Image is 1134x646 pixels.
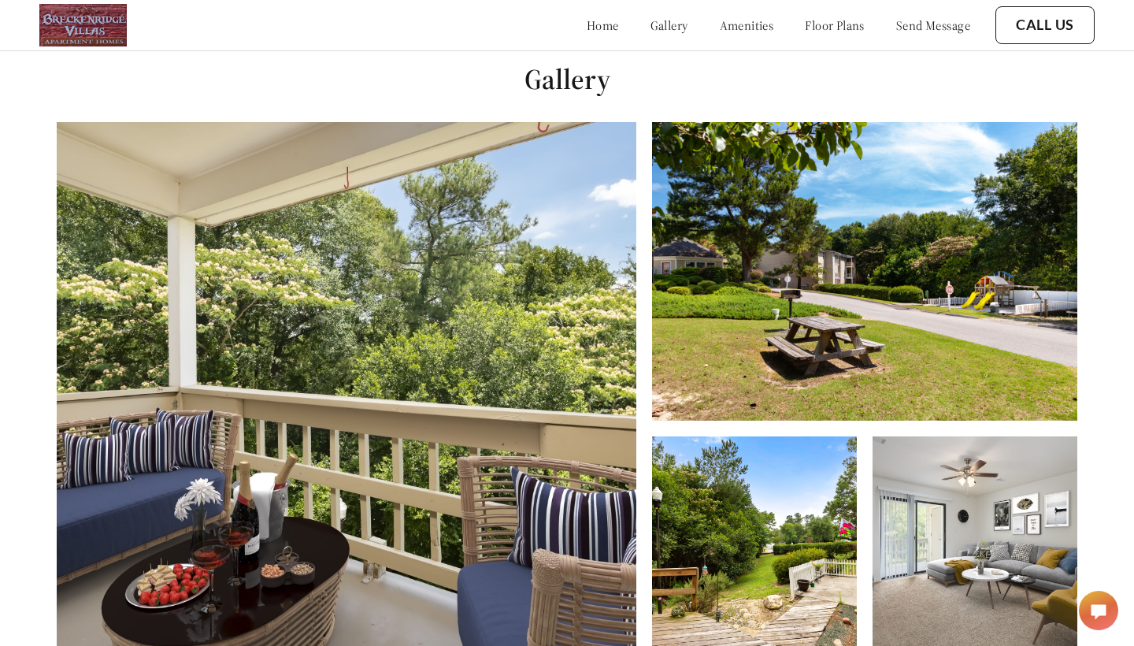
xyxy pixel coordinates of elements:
a: send message [896,17,970,33]
a: Call Us [1016,17,1074,34]
img: logo.png [39,4,127,46]
a: gallery [650,17,688,33]
a: floor plans [805,17,865,33]
a: amenities [720,17,774,33]
img: Alt text [652,122,1077,421]
a: home [587,17,619,33]
button: Call Us [995,6,1095,44]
